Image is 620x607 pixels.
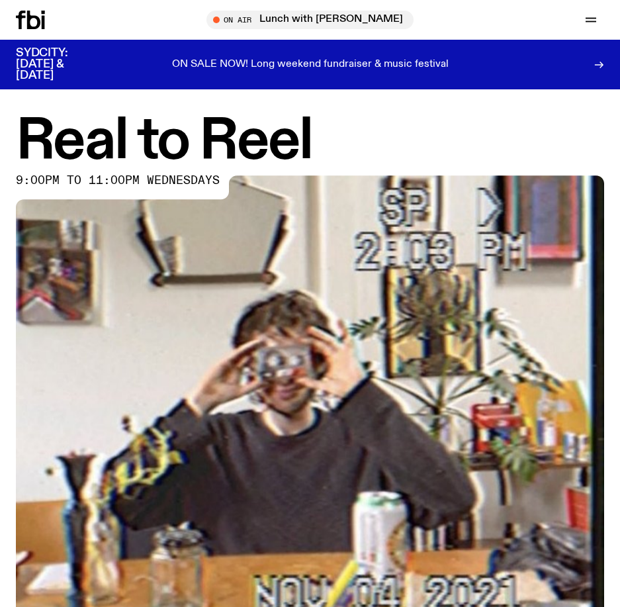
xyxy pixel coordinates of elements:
h1: Real to Reel [16,115,604,169]
p: ON SALE NOW! Long weekend fundraiser & music festival [172,59,449,71]
button: On AirLunch with [PERSON_NAME] [206,11,414,29]
h3: SYDCITY: [DATE] & [DATE] [16,48,101,81]
span: 9:00pm to 11:00pm wednesdays [16,175,220,186]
